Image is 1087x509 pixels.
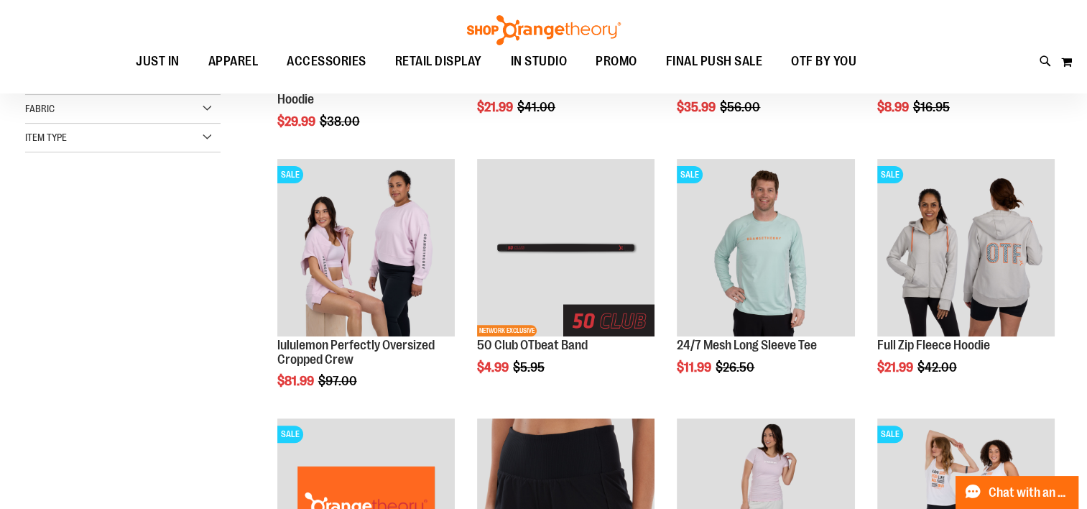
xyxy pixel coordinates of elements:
span: $11.99 [677,360,713,375]
span: SALE [277,426,303,443]
a: PROMO [581,45,652,78]
span: PROMO [596,45,637,78]
span: APPAREL [208,45,259,78]
span: $21.99 [877,360,915,375]
span: IN STUDIO [511,45,568,78]
img: Main Image of 1457095 [677,159,854,336]
span: $81.99 [277,374,316,388]
span: $8.99 [877,100,911,114]
span: SALE [877,426,903,443]
div: product [870,152,1062,411]
span: $41.00 [517,100,558,114]
div: product [670,152,861,411]
span: $38.00 [320,114,362,129]
span: OTF BY YOU [791,45,856,78]
span: $5.95 [513,360,547,375]
img: Shop Orangetheory [465,15,623,45]
a: OTF BY YOU [777,45,871,78]
a: Full Zip Fleece Hoodie [877,338,990,352]
a: Main View of 2024 50 Club OTBeat BandNETWORK EXCLUSIVE [477,159,654,339]
span: RETAIL DISPLAY [395,45,482,78]
span: $56.00 [720,100,762,114]
span: $16.95 [913,100,952,114]
a: 24/7 Mesh Long Sleeve Tee [677,338,817,352]
span: FINAL PUSH SALE [666,45,763,78]
span: Item Type [25,132,67,143]
a: APPAREL [194,45,273,78]
a: 50 Club OTbeat Band [477,338,588,352]
img: Main View of 2024 50 Club OTBeat Band [477,159,654,336]
div: product [270,152,462,426]
a: JUST IN [121,45,194,78]
span: Chat with an Expert [989,486,1070,500]
span: $42.00 [917,360,959,375]
a: ACCESSORIES [272,45,381,78]
span: NETWORK EXCLUSIVE [477,325,537,336]
img: Main Image of 1457091 [877,159,1055,336]
span: SALE [677,166,703,183]
span: $35.99 [677,100,718,114]
a: Main Image of 1457091SALE [877,159,1055,339]
span: Fabric [25,103,55,114]
a: IN STUDIO [496,45,582,78]
span: $29.99 [277,114,318,129]
span: ACCESSORIES [287,45,366,78]
a: lululemon Perfectly Oversized Cropped Crew [277,338,435,367]
span: SALE [877,166,903,183]
a: Main Image of 1457095SALE [677,159,854,339]
div: product [470,152,662,411]
img: lululemon Perfectly Oversized Cropped Crew [277,159,455,336]
span: $21.99 [477,100,515,114]
span: $26.50 [716,360,757,375]
span: JUST IN [136,45,180,78]
span: SALE [277,166,303,183]
span: $4.99 [477,360,511,375]
button: Chat with an Expert [956,476,1079,509]
a: FINAL PUSH SALE [652,45,777,78]
span: $97.00 [318,374,359,388]
a: lululemon Perfectly Oversized Cropped CrewSALE [277,159,455,339]
a: RETAIL DISPLAY [381,45,496,78]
